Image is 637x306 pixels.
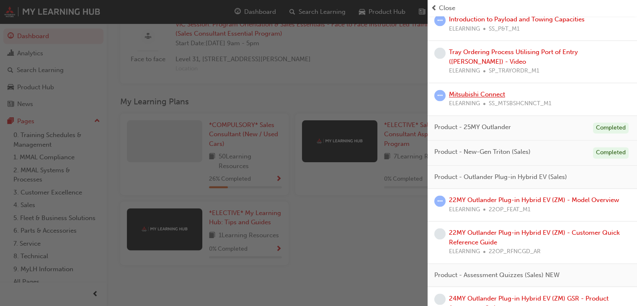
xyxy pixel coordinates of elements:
span: ELEARNING [449,205,480,215]
div: Completed [593,122,629,134]
span: SS_MTSBSHCNNCT_M1 [489,99,552,109]
span: SS_P&T_M1 [489,24,520,34]
span: learningRecordVerb_NONE-icon [434,293,446,305]
a: 22MY Outlander Plug-in Hybrid EV (ZM) - Customer Quick Reference Guide [449,229,620,246]
span: ELEARNING [449,247,480,257]
button: prev-iconClose [431,3,634,13]
span: learningRecordVerb_ATTEMPT-icon [434,90,446,101]
a: Mitsubishi Connect [449,91,505,98]
div: Completed [593,147,629,158]
span: Close [439,3,455,13]
span: SP_TRAYORDR_M1 [489,66,539,76]
span: learningRecordVerb_ATTEMPT-icon [434,15,446,26]
span: ELEARNING [449,99,480,109]
span: learningRecordVerb_NONE-icon [434,228,446,239]
span: Product - Outlander Plug-in Hybrid EV (Sales) [434,172,567,182]
span: Product - New-Gen Triton (Sales) [434,147,531,157]
span: prev-icon [431,3,437,13]
span: Product - Assessment Quizzes (Sales) NEW [434,270,560,280]
span: learningRecordVerb_ATTEMPT-icon [434,195,446,207]
span: 22OP_FEAT_M1 [489,205,531,215]
a: 22MY Outlander Plug-in Hybrid EV (ZM) - Model Overview [449,196,619,204]
a: Introduction to Payload and Towing Capacities [449,16,585,23]
a: Tray Ordering Process Utilising Port of Entry ([PERSON_NAME]) - Video [449,48,578,65]
span: 22OP_RFNCGD_AR [489,247,541,257]
span: learningRecordVerb_NONE-icon [434,47,446,59]
span: Product - 25MY Outlander [434,122,511,132]
span: ELEARNING [449,66,480,76]
span: ELEARNING [449,24,480,34]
